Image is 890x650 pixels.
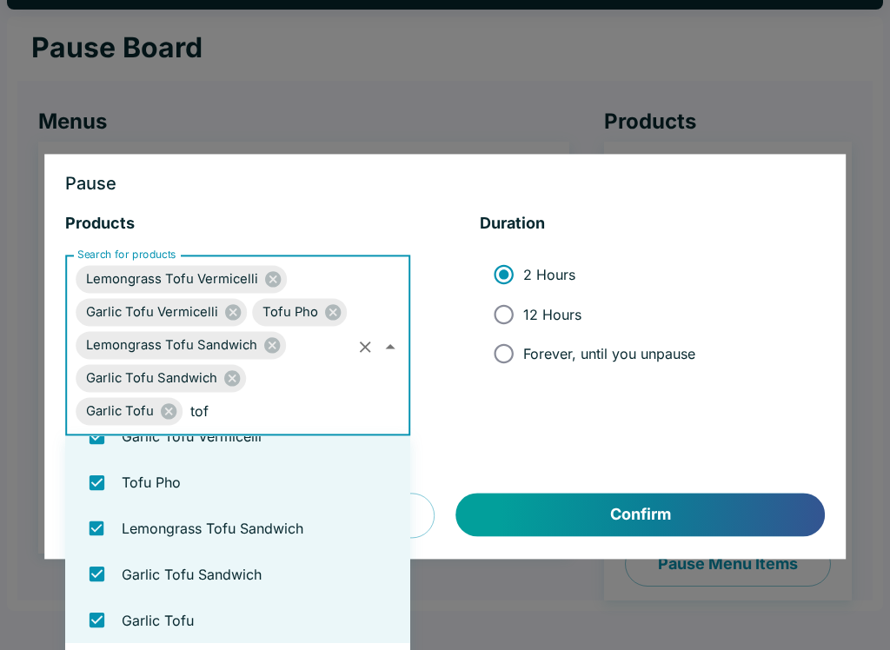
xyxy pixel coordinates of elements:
[76,299,247,327] div: Garlic Tofu Vermicelli
[76,335,268,355] span: Lemongrass Tofu Sandwich
[65,176,825,193] h3: Pause
[65,506,410,552] li: Lemongrass Tofu Sandwich
[77,248,176,262] label: Search for products
[523,266,575,283] span: 2 Hours
[523,306,581,323] span: 12 Hours
[456,494,825,537] button: Confirm
[480,214,825,235] h5: Duration
[252,302,329,322] span: Tofu Pho
[76,398,183,426] div: Garlic Tofu
[76,266,287,294] div: Lemongrass Tofu Vermicelli
[76,302,229,322] span: Garlic Tofu Vermicelli
[523,345,695,362] span: Forever, until you unpause
[76,269,269,289] span: Lemongrass Tofu Vermicelli
[65,414,410,460] li: Garlic Tofu Vermicelli
[65,551,410,597] li: Garlic Tofu Sandwich
[65,214,410,235] h5: Products
[252,299,347,327] div: Tofu Pho
[352,334,379,361] button: Clear
[65,460,410,506] li: Tofu Pho
[76,332,286,360] div: Lemongrass Tofu Sandwich
[76,401,164,421] span: Garlic Tofu
[76,368,228,388] span: Garlic Tofu Sandwich
[65,597,410,643] li: Garlic Tofu
[76,365,246,393] div: Garlic Tofu Sandwich
[377,334,404,361] button: Close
